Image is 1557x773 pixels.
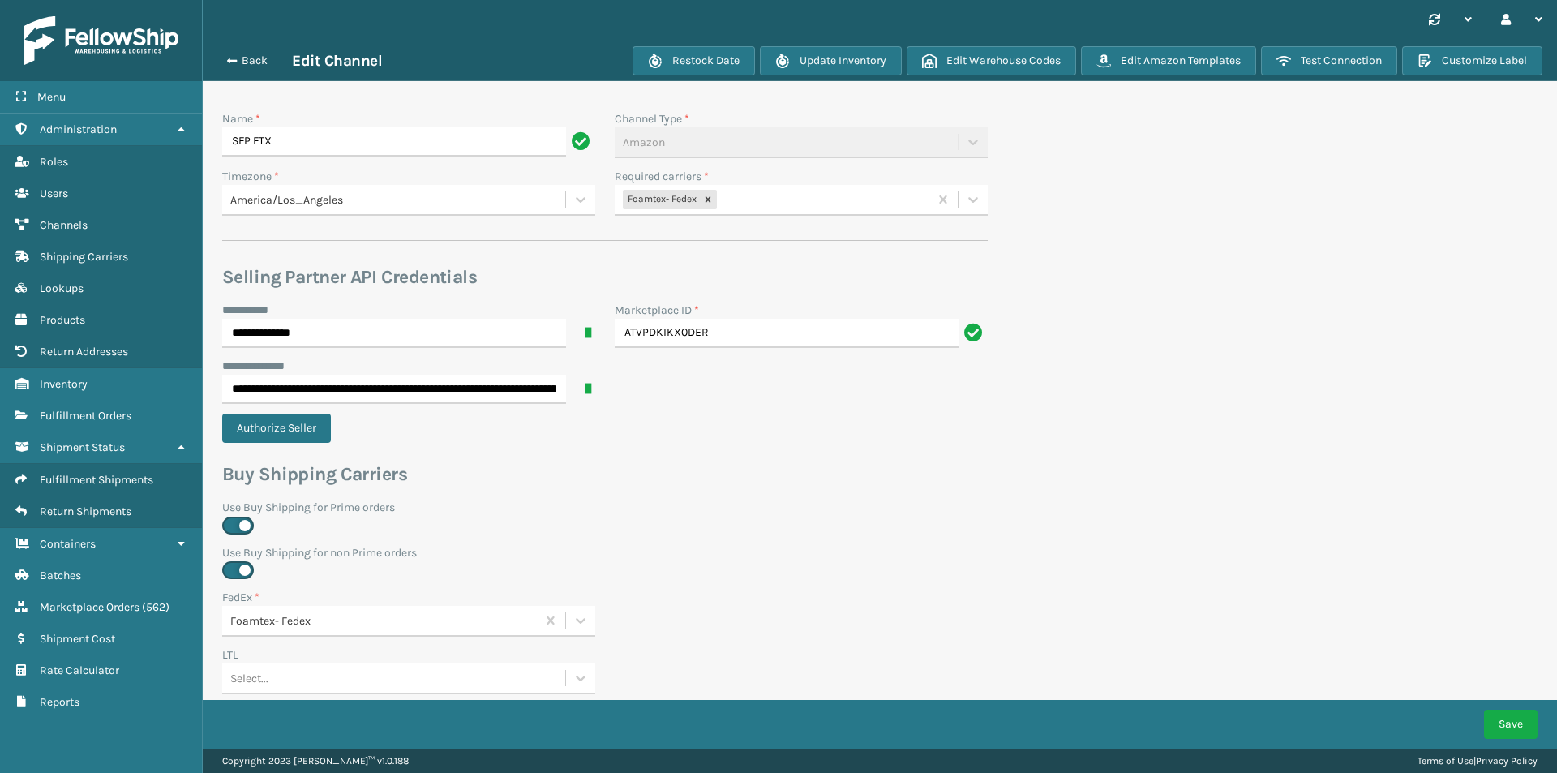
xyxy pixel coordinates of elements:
label: LTL [222,646,238,663]
span: Lookups [40,281,84,295]
label: Marketplace ID [615,302,699,319]
span: Return Shipments [40,505,131,518]
button: Restock Date [633,46,755,75]
span: Containers [40,537,96,551]
button: Edit Warehouse Codes [907,46,1076,75]
button: Save [1484,710,1538,739]
button: Update Inventory [760,46,902,75]
span: Marketplace Orders [40,600,139,614]
h3: Selling Partner API Credentials [222,265,988,290]
div: America/Los_Angeles [230,191,567,208]
p: Copyright 2023 [PERSON_NAME]™ v 1.0.188 [222,749,409,773]
div: Select... [230,670,268,687]
span: Products [40,313,85,327]
span: Roles [40,155,68,169]
span: Reports [40,695,79,709]
button: Edit Amazon Templates [1081,46,1256,75]
span: Shipping Carriers [40,250,128,264]
a: Authorize Seller [222,421,341,435]
span: Inventory [40,377,88,391]
button: Back [217,54,292,68]
span: Fulfillment Orders [40,409,131,423]
span: Channels [40,218,88,232]
label: FedEx [222,589,259,606]
img: logo [24,16,178,65]
label: Name [222,110,260,127]
span: Shipment Cost [40,632,115,646]
button: Customize Label [1402,46,1542,75]
div: | [1418,749,1538,773]
label: Channel Type [615,110,689,127]
h3: Edit Channel [292,51,382,71]
span: Rate Calculator [40,663,119,677]
label: Use Buy Shipping for Prime orders [222,499,988,516]
a: Terms of Use [1418,755,1473,767]
span: Batches [40,569,81,582]
button: Authorize Seller [222,414,331,443]
span: Administration [40,122,117,136]
span: Menu [37,90,66,104]
span: Users [40,187,68,200]
label: Timezone [222,168,279,185]
div: Foamtex- Fedex [230,612,538,629]
span: ( 562 ) [142,600,169,614]
label: Use Buy Shipping for non Prime orders [222,544,988,561]
a: Privacy Policy [1476,755,1538,767]
label: Required carriers [615,168,709,185]
button: Test Connection [1261,46,1397,75]
span: Shipment Status [40,440,125,454]
h3: Buy Shipping Carriers [222,462,988,487]
span: Fulfillment Shipments [40,473,153,487]
span: Return Addresses [40,345,128,359]
div: Foamtex- Fedex [623,190,699,209]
